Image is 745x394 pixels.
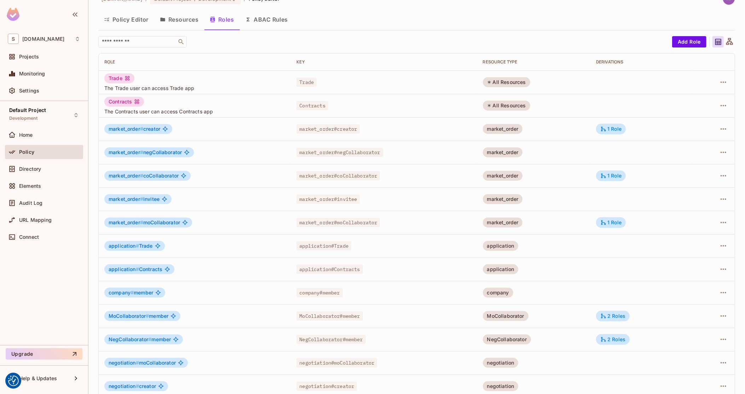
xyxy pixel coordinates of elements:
[296,358,377,367] span: negotiation#moCollaborator
[483,147,523,157] div: market_order
[19,54,39,60] span: Projects
[296,311,363,321] span: MoCollaborator#member
[140,196,143,202] span: #
[483,194,523,204] div: market_order
[19,166,41,172] span: Directory
[22,36,64,42] span: Workspace: sea.live
[104,108,285,115] span: The Contracts user can access Contracts app
[483,288,513,298] div: company
[109,243,153,249] span: Trade
[19,376,57,381] span: Help & Updates
[483,334,531,344] div: NegCollaborator
[136,383,139,389] span: #
[483,124,523,134] div: market_order
[98,11,154,28] button: Policy Editor
[109,266,139,272] span: application
[19,200,42,206] span: Audit Log
[104,97,144,107] div: Contracts
[109,337,171,342] span: member
[109,219,143,225] span: market_order
[104,85,285,91] span: The Trade user can access Trade app
[600,126,622,132] div: 1 Role
[109,360,139,366] span: negotiation
[296,101,328,110] span: Contracts
[483,358,519,368] div: negotiation
[296,59,471,65] div: Key
[109,149,143,155] span: market_order
[296,124,360,134] span: market_order#creator
[154,11,204,28] button: Resources
[146,313,149,319] span: #
[8,376,19,386] button: Consent Preferences
[19,234,39,240] span: Connect
[483,77,530,87] div: All Resources
[109,289,134,295] span: company
[296,171,380,180] span: market_order#coCollaborator
[9,116,38,121] span: Development
[296,218,380,227] span: market_order#moCollaborator
[109,196,160,202] span: invitee
[483,381,519,391] div: negotiation
[140,149,143,155] span: #
[204,11,239,28] button: Roles
[483,241,519,251] div: application
[109,126,160,132] span: creator
[19,132,33,138] span: Home
[109,196,143,202] span: market_order
[296,265,363,274] span: application#Contracts
[600,173,622,179] div: 1 Role
[7,8,19,21] img: SReyMgAAAABJRU5ErkJggg==
[109,150,182,155] span: negCollaborator
[600,336,625,343] div: 2 Roles
[109,313,149,319] span: MoCollaborator
[483,264,519,274] div: application
[296,195,360,204] span: market_order#invitee
[136,360,139,366] span: #
[296,288,342,297] span: company#member
[9,107,46,113] span: Default Project
[109,290,153,295] span: member
[136,266,139,272] span: #
[109,313,168,319] span: member
[109,383,156,389] span: creator
[19,88,39,94] span: Settings
[136,243,139,249] span: #
[109,173,143,179] span: market_order
[19,149,34,155] span: Policy
[296,335,365,344] span: NegCollaborator#member
[109,336,151,342] span: NegCollaborator
[109,383,139,389] span: negotiation
[19,217,52,223] span: URL Mapping
[19,183,41,189] span: Elements
[109,126,143,132] span: market_order
[483,171,523,181] div: market_order
[483,59,585,65] div: RESOURCE TYPE
[600,219,622,226] div: 1 Role
[296,78,317,87] span: Trade
[596,59,686,65] div: Derivations
[672,36,706,47] button: Add Role
[104,59,285,65] div: Role
[109,360,176,366] span: moCollaborator
[131,289,134,295] span: #
[109,220,180,225] span: moCollaborator
[148,336,151,342] span: #
[19,71,45,77] span: Monitoring
[140,219,143,225] span: #
[8,34,19,44] span: S
[483,218,523,227] div: market_order
[239,11,294,28] button: ABAC Rules
[8,376,19,386] img: Revisit consent button
[140,173,143,179] span: #
[140,126,143,132] span: #
[104,73,134,83] div: Trade
[109,173,179,179] span: coCollaborator
[6,348,82,360] button: Upgrade
[109,266,162,272] span: Contracts
[296,382,357,391] span: negotiation#creator
[296,148,383,157] span: market_order#negCollaborator
[483,311,529,321] div: MoCollaborator
[483,101,530,111] div: All Resources
[109,243,139,249] span: application
[600,313,625,319] div: 2 Roles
